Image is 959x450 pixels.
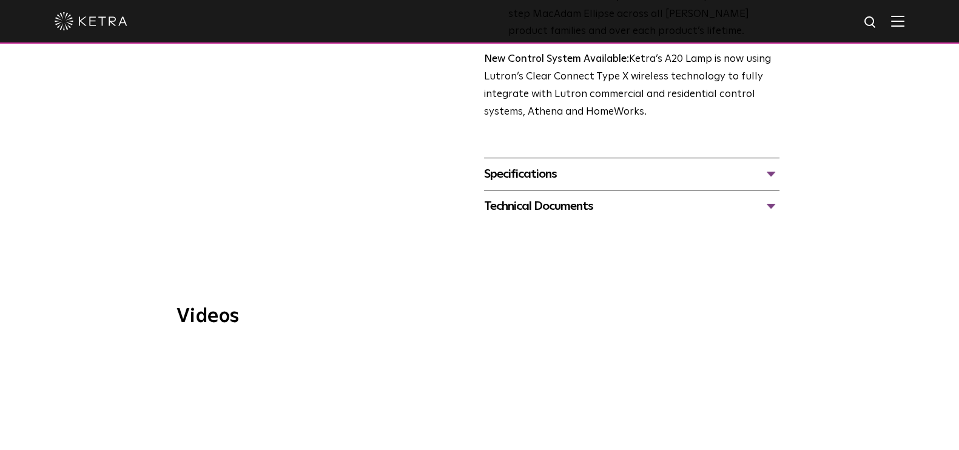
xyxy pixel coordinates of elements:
div: Specifications [484,164,779,184]
strong: New Control System Available: [484,54,629,64]
img: ketra-logo-2019-white [55,12,127,30]
h3: Videos [177,307,783,326]
div: Technical Documents [484,196,779,216]
img: Hamburger%20Nav.svg [891,15,904,27]
p: Ketra’s A20 Lamp is now using Lutron’s Clear Connect Type X wireless technology to fully integrat... [484,51,779,121]
img: search icon [863,15,878,30]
